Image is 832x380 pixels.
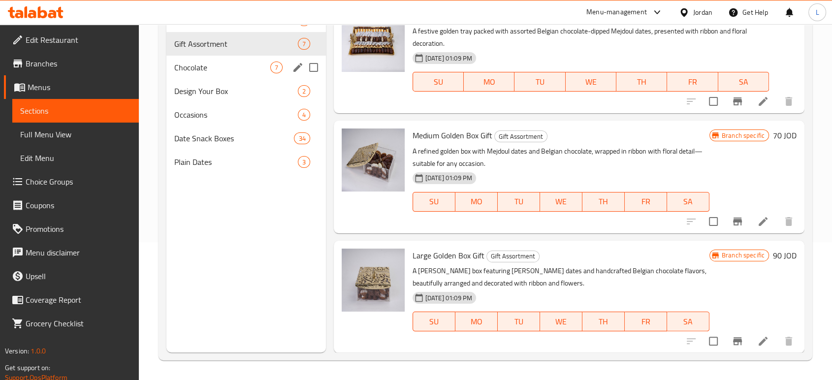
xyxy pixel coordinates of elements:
span: Choice Groups [26,176,131,188]
a: Edit menu item [757,95,769,107]
span: TH [586,194,621,209]
button: MO [455,192,498,212]
div: Menu-management [586,6,647,18]
span: [DATE] 01:09 PM [421,173,476,183]
span: Select to update [703,91,724,112]
button: TH [616,72,667,92]
nav: Menu sections [166,4,326,178]
span: Gift Assortment [487,251,539,262]
span: SU [417,315,451,329]
span: Menu disclaimer [26,247,131,258]
span: MO [459,194,494,209]
div: Gift Assortment [174,38,298,50]
button: WE [540,192,582,212]
button: MO [464,72,514,92]
div: items [270,62,283,73]
span: Large Golden Box Gift [413,248,484,263]
span: FR [671,75,714,89]
span: Branch specific [718,251,768,260]
span: FR [629,315,663,329]
div: Plain Dates3 [166,150,326,174]
span: 4 [298,110,310,120]
p: A refined golden box with Mejdoul dates and Belgian chocolate, wrapped in ribbon with floral deta... [413,145,709,170]
button: edit [290,60,305,75]
button: MO [455,312,498,331]
a: Choice Groups [4,170,139,193]
a: Edit menu item [757,216,769,227]
button: Branch-specific-item [726,329,749,353]
span: WE [570,75,612,89]
button: delete [777,329,800,353]
h6: 90 JOD [773,249,797,262]
span: Branch specific [718,131,768,140]
a: Menus [4,75,139,99]
span: Branches [26,58,131,69]
span: 2 [298,87,310,96]
span: SA [671,315,705,329]
button: Branch-specific-item [726,210,749,233]
button: FR [625,192,667,212]
span: Promotions [26,223,131,235]
button: TH [582,312,625,331]
span: Occasions [174,109,298,121]
span: TU [502,315,536,329]
span: TH [620,75,663,89]
span: WE [544,315,578,329]
span: Coupons [26,199,131,211]
button: TU [498,312,540,331]
span: Design Your Box [174,85,298,97]
button: TU [514,72,565,92]
a: Branches [4,52,139,75]
span: FR [629,194,663,209]
button: SU [413,72,464,92]
button: TH [582,192,625,212]
span: [DATE] 01:09 PM [421,293,476,303]
span: Full Menu View [20,128,131,140]
span: Chocolate [174,62,270,73]
span: TH [586,315,621,329]
span: WE [544,194,578,209]
span: Version: [5,345,29,357]
span: Select to update [703,331,724,351]
span: [DATE] 01:09 PM [421,54,476,63]
span: 7 [298,39,310,49]
span: Upsell [26,270,131,282]
a: Grocery Checklist [4,312,139,335]
a: Edit menu item [757,335,769,347]
button: SU [413,312,455,331]
span: Edit Menu [20,152,131,164]
span: Gift Assortment [495,131,547,142]
span: Coverage Report [26,294,131,306]
div: items [298,85,310,97]
button: TU [498,192,540,212]
a: Menu disclaimer [4,241,139,264]
button: Branch-specific-item [726,90,749,113]
button: SA [667,192,709,212]
span: Select to update [703,211,724,232]
span: Date Snack Boxes [174,132,294,144]
span: Medium Golden Box Gift [413,128,492,143]
span: 1.0.0 [31,345,46,357]
a: Upsell [4,264,139,288]
span: Sections [20,105,131,117]
button: SA [718,72,769,92]
span: Get support on: [5,361,50,374]
span: Menus [28,81,131,93]
a: Coverage Report [4,288,139,312]
div: Gift Assortment [486,251,540,262]
button: delete [777,90,800,113]
span: 34 [294,134,309,143]
div: Occasions4 [166,103,326,127]
span: L [815,7,819,18]
span: Edit Restaurant [26,34,131,46]
div: Jordan [693,7,712,18]
span: Plain Dates [174,156,298,168]
a: Edit Menu [12,146,139,170]
span: SU [417,194,451,209]
h6: 70 JOD [773,128,797,142]
span: SA [671,194,705,209]
span: 7 [271,63,282,72]
span: SA [722,75,765,89]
